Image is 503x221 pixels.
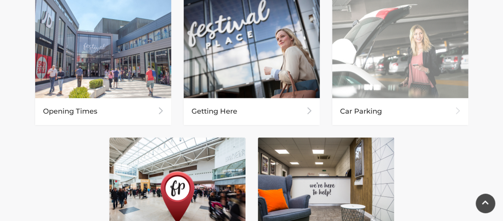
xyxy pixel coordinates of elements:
div: Car Parking [332,98,468,125]
div: Getting Here [184,98,320,125]
div: Opening Times [35,98,171,125]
